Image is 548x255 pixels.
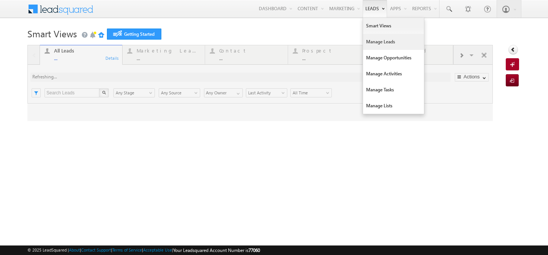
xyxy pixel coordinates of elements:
[143,247,172,252] a: Acceptable Use
[363,98,424,114] a: Manage Lists
[363,50,424,66] a: Manage Opportunities
[69,247,80,252] a: About
[249,247,260,253] span: 77060
[27,247,260,254] span: © 2025 LeadSquared | | | | |
[112,247,142,252] a: Terms of Service
[173,247,260,253] span: Your Leadsquared Account Number is
[363,34,424,50] a: Manage Leads
[363,66,424,82] a: Manage Activities
[363,82,424,98] a: Manage Tasks
[363,18,424,34] a: Smart Views
[27,27,77,40] span: Smart Views
[81,247,111,252] a: Contact Support
[107,29,161,40] a: Getting Started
